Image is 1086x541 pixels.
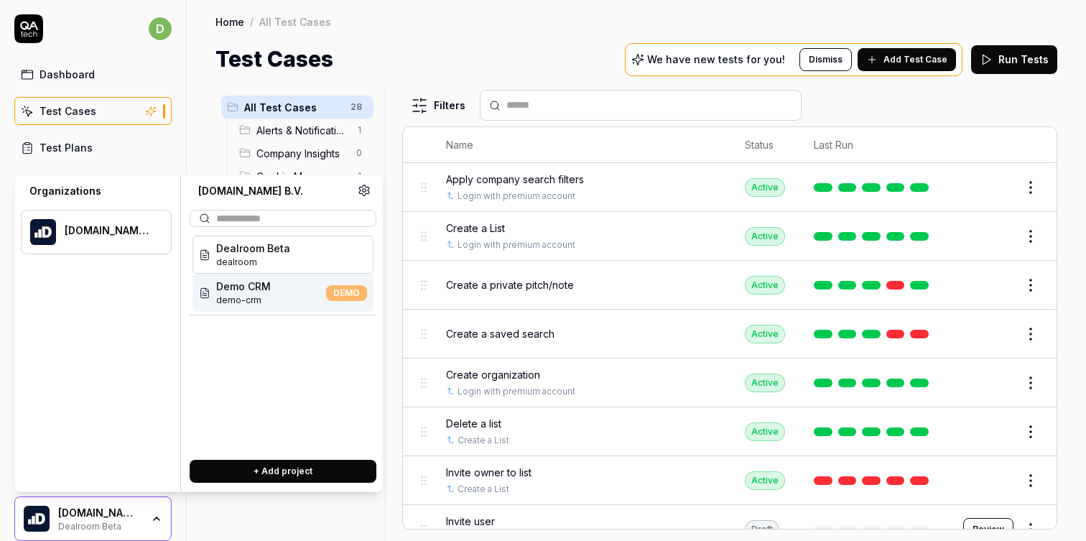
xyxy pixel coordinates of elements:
[403,359,1057,407] tr: Create organizationLogin with premium accountActive
[432,127,730,163] th: Name
[883,53,947,66] span: Add Test Case
[446,514,495,529] span: Invite user
[40,140,93,155] div: Test Plans
[458,385,575,398] a: Login with premium account
[14,496,172,541] button: Dealroom.co B.V. Logo[DOMAIN_NAME] B.V.Dealroom Beta
[40,103,96,119] div: Test Cases
[215,43,333,75] h1: Test Cases
[446,172,584,187] span: Apply company search filters
[799,127,949,163] th: Last Run
[351,121,368,139] span: 1
[730,127,799,163] th: Status
[244,100,342,115] span: All Test Cases
[259,14,331,29] div: All Test Cases
[58,519,141,531] div: Dealroom Beta
[745,276,785,295] div: Active
[358,184,371,201] a: Organization settings
[446,277,574,292] span: Create a private pitch/note
[458,434,509,447] a: Create a List
[446,367,540,382] span: Create organization
[250,14,254,29] div: /
[403,163,1057,212] tr: Apply company search filtersLogin with premium accountActive
[256,169,348,184] span: Cookie Management
[799,48,852,71] button: Dismiss
[971,45,1057,74] button: Run Tests
[963,518,1013,541] button: Review
[233,142,373,165] div: Drag to reorderCompany Insights0
[216,256,290,269] span: Project ID: Xiv4
[14,134,172,162] a: Test Plans
[14,170,172,198] a: Results
[233,119,373,142] div: Drag to reorderAlerts & Notifications1
[403,261,1057,310] tr: Create a private pitch/noteActive
[458,239,575,251] a: Login with premium account
[190,184,358,198] div: [DOMAIN_NAME] B.V.
[24,506,50,532] img: Dealroom.co B.V. Logo
[190,460,376,483] button: + Add project
[190,233,376,448] div: Suggestions
[745,520,779,539] div: Draft
[745,227,785,246] div: Active
[403,456,1057,505] tr: Invite owner to listCreate a ListActive
[745,374,785,392] div: Active
[40,67,95,82] div: Dashboard
[30,219,56,245] img: Dealroom.co B.V. Logo
[216,294,271,307] span: Project ID: 8PDC
[216,241,290,256] span: Dealroom Beta
[58,507,141,519] div: Dealroom.co B.V.
[215,14,244,29] a: Home
[21,210,172,254] button: Dealroom.co B.V. Logo[DOMAIN_NAME] B.V.
[403,212,1057,261] tr: Create a ListLogin with premium accountActive
[256,123,348,138] span: Alerts & Notifications
[745,471,785,490] div: Active
[745,325,785,343] div: Active
[14,60,172,88] a: Dashboard
[21,184,172,198] div: Organizations
[647,55,785,65] p: We have new tests for you!
[402,91,474,120] button: Filters
[351,167,368,185] span: 1
[745,422,785,441] div: Active
[216,279,271,294] span: Demo CRM
[458,190,575,203] a: Login with premium account
[345,98,368,116] span: 28
[745,178,785,197] div: Active
[149,14,172,43] button: d
[446,416,501,431] span: Delete a list
[858,48,956,71] button: Add Test Case
[149,17,172,40] span: d
[14,97,172,125] a: Test Cases
[403,407,1057,456] tr: Delete a listCreate a ListActive
[458,483,509,496] a: Create a List
[326,285,367,301] span: DEMO
[65,224,152,237] div: Dealroom.co B.V.
[403,310,1057,359] tr: Create a saved searchActive
[446,326,554,341] span: Create a saved search
[233,165,373,188] div: Drag to reorderCookie Management1
[446,465,532,480] span: Invite owner to list
[256,146,348,161] span: Company Insights
[351,144,368,162] span: 0
[446,221,505,236] span: Create a List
